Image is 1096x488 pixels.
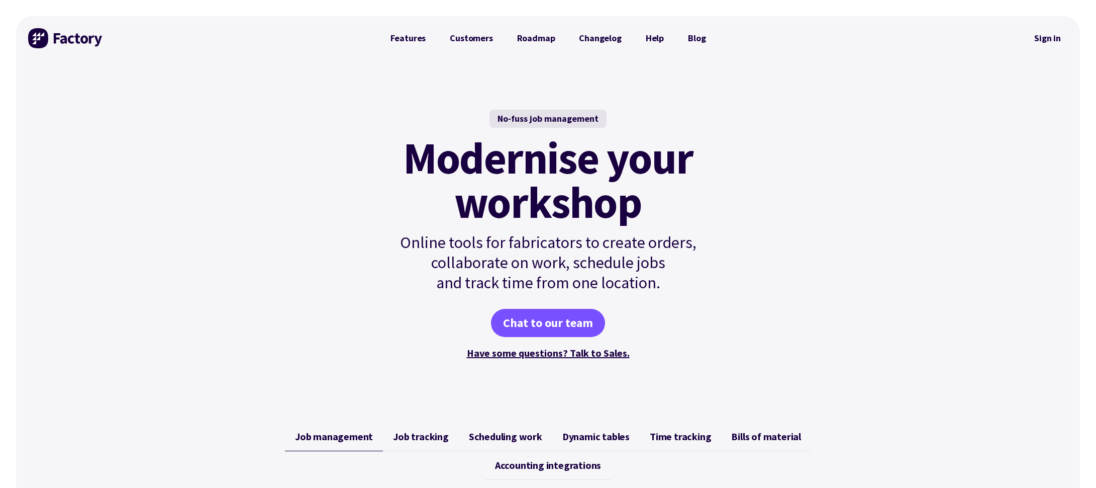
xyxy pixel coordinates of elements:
[489,110,607,128] div: No-fuss job management
[1027,27,1068,50] nav: Secondary Navigation
[403,136,693,224] mark: Modernise your workshop
[469,431,542,443] span: Scheduling work
[495,459,601,471] span: Accounting integrations
[378,28,438,48] a: Features
[378,232,718,293] p: Online tools for fabricators to create orders, collaborate on work, schedule jobs and track time ...
[28,28,104,48] img: Factory
[634,28,676,48] a: Help
[295,431,373,443] span: Job management
[567,28,633,48] a: Changelog
[467,347,630,359] a: Have some questions? Talk to Sales.
[562,431,630,443] span: Dynamic tables
[505,28,567,48] a: Roadmap
[438,28,505,48] a: Customers
[731,431,801,443] span: Bills of material
[393,431,449,443] span: Job tracking
[491,309,605,337] a: Chat to our team
[929,379,1096,488] iframe: Chat Widget
[650,431,711,443] span: Time tracking
[1027,27,1068,50] a: Sign in
[676,28,718,48] a: Blog
[378,28,718,48] nav: Primary Navigation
